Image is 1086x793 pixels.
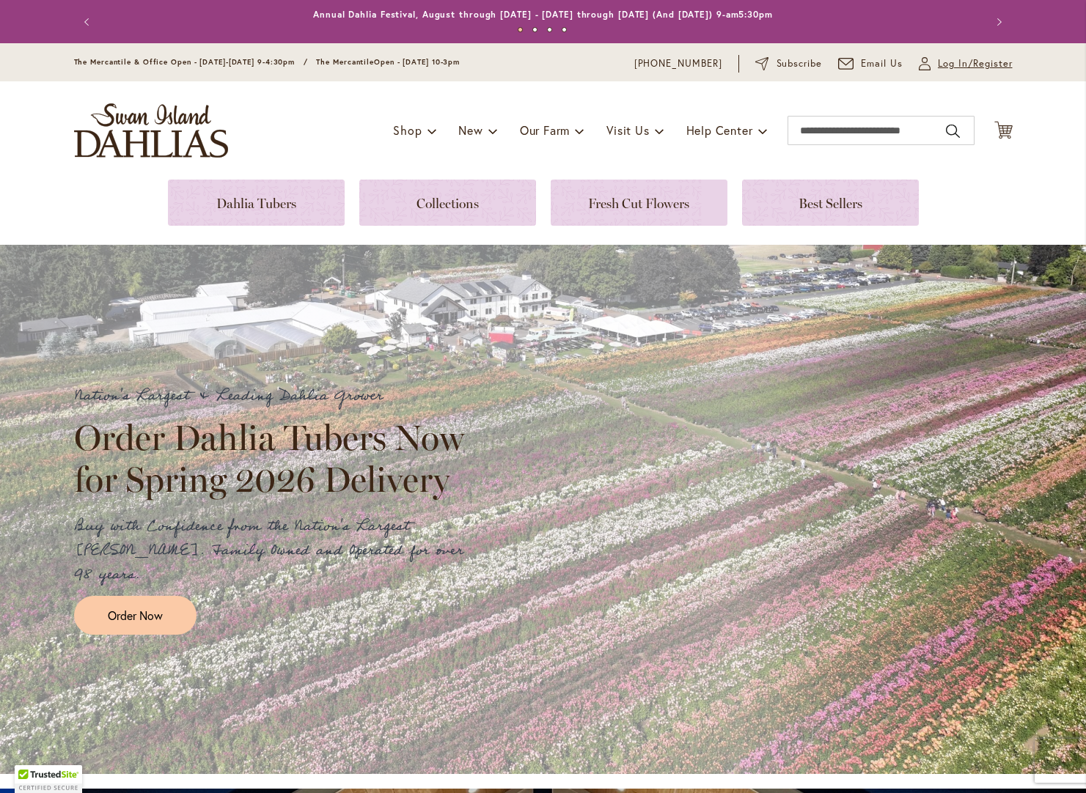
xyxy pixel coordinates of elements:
button: Previous [74,7,103,37]
button: Next [983,7,1013,37]
span: Shop [393,122,422,138]
a: store logo [74,103,228,158]
button: 2 of 4 [532,27,538,32]
span: Log In/Register [938,56,1013,71]
a: Subscribe [755,56,822,71]
a: Log In/Register [919,56,1013,71]
span: The Mercantile & Office Open - [DATE]-[DATE] 9-4:30pm / The Mercantile [74,57,375,67]
h2: Order Dahlia Tubers Now for Spring 2026 Delivery [74,417,477,499]
span: Open - [DATE] 10-3pm [374,57,460,67]
span: Help Center [686,122,753,138]
button: 3 of 4 [547,27,552,32]
span: Our Farm [520,122,570,138]
button: 4 of 4 [562,27,567,32]
a: Email Us [838,56,903,71]
a: Annual Dahlia Festival, August through [DATE] - [DATE] through [DATE] (And [DATE]) 9-am5:30pm [313,9,773,20]
a: Order Now [74,596,197,635]
button: 1 of 4 [518,27,523,32]
span: Email Us [861,56,903,71]
a: [PHONE_NUMBER] [634,56,723,71]
span: Subscribe [777,56,823,71]
span: Visit Us [606,122,649,138]
p: Buy with Confidence from the Nation's Largest [PERSON_NAME]. Family Owned and Operated for over 9... [74,514,477,587]
span: Order Now [108,607,163,624]
span: New [458,122,483,138]
p: Nation's Largest & Leading Dahlia Grower [74,384,477,408]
